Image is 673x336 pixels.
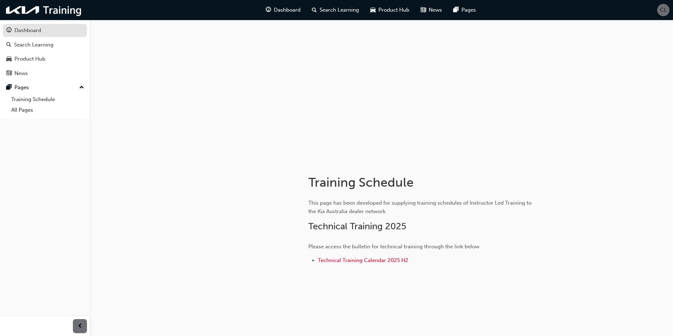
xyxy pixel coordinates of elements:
[306,3,365,17] a: search-iconSearch Learning
[453,6,459,14] span: pages-icon
[378,6,409,14] span: Product Hub
[308,243,479,250] span: Please access the bulletin for technical training through the link below
[448,3,482,17] a: pages-iconPages
[6,56,12,62] span: car-icon
[8,94,87,105] a: Training Schedule
[4,3,84,17] img: kia-training
[318,257,408,263] a: Technical Training Calendar 2025 H2
[14,55,45,63] div: Product Hub
[370,6,376,14] span: car-icon
[421,6,426,14] span: news-icon
[14,26,41,35] div: Dashboard
[308,175,539,190] h1: Training Schedule
[79,83,84,92] span: up-icon
[312,6,317,14] span: search-icon
[3,23,87,81] button: DashboardSearch LearningProduct HubNews
[260,3,306,17] a: guage-iconDashboard
[6,27,12,34] span: guage-icon
[3,38,87,51] a: Search Learning
[6,70,12,77] span: news-icon
[14,69,28,77] div: News
[274,6,301,14] span: Dashboard
[660,6,667,14] span: CL
[657,4,669,16] button: CL
[14,83,29,92] div: Pages
[365,3,415,17] a: car-iconProduct Hub
[8,105,87,116] a: All Pages
[3,52,87,66] a: Product Hub
[308,200,533,214] span: This page has been developed for supplying training schedules of Instructor Led Training to the K...
[77,322,83,331] span: prev-icon
[320,6,359,14] span: Search Learning
[266,6,271,14] span: guage-icon
[3,81,87,94] button: Pages
[3,67,87,80] a: News
[3,24,87,37] a: Dashboard
[308,221,406,232] span: Technical Training 2025
[6,85,12,91] span: pages-icon
[461,6,476,14] span: Pages
[429,6,442,14] span: News
[415,3,448,17] a: news-iconNews
[14,41,54,49] div: Search Learning
[6,42,11,48] span: search-icon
